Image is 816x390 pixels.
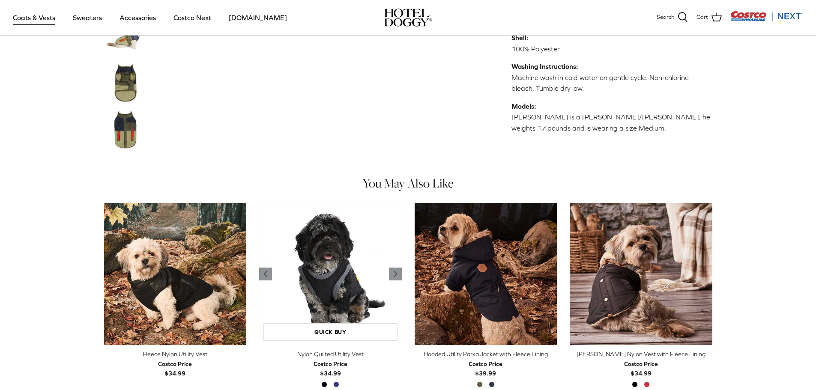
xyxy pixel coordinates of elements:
div: Hooded Utility Parka Jacket with Fleece Lining [415,349,557,359]
div: Costco Price [469,359,502,369]
a: Quick buy [263,323,398,341]
a: Search [657,12,688,23]
b: $34.99 [314,359,347,377]
strong: Models: [511,102,536,110]
span: Search [657,13,674,22]
img: hoteldoggycom [384,9,432,27]
a: hoteldoggy.com hoteldoggycom [384,9,432,27]
a: Previous [259,268,272,280]
a: Previous [389,268,402,280]
a: Nylon Quilted Utility Vest [259,203,402,345]
b: $34.99 [158,359,192,377]
a: Sweaters [65,3,110,32]
div: Fleece Nylon Utility Vest [104,349,247,359]
img: Costco Next [730,11,803,21]
p: [PERSON_NAME] is a [PERSON_NAME]/[PERSON_NAME], he weights 17 pounds and is wearing a size Medium. [511,101,712,134]
a: Cart [696,12,722,23]
b: $34.99 [624,359,658,377]
b: $39.99 [469,359,502,377]
a: Visit Costco Next [730,16,803,23]
h4: You May Also Like [104,177,712,190]
div: Costco Price [314,359,347,369]
p: Machine wash in cold water on gentle cycle. Non-chlorine bleach. Tumble dry low. [511,61,712,94]
a: Coats & Vests [5,3,63,32]
a: Accessories [112,3,164,32]
span: Cart [696,13,708,22]
a: Fleece Nylon Utility Vest Costco Price$34.99 [104,349,247,378]
div: Costco Price [624,359,658,369]
a: Thumbnail Link [104,61,147,104]
a: Melton Nylon Vest with Fleece Lining [570,203,712,345]
a: Costco Next [166,3,219,32]
div: Costco Price [158,359,192,369]
a: [PERSON_NAME] Nylon Vest with Fleece Lining Costco Price$34.99 [570,349,712,378]
a: Hooded Utility Parka Jacket with Fleece Lining Costco Price$39.99 [415,349,557,378]
div: Nylon Quilted Utility Vest [259,349,402,359]
div: [PERSON_NAME] Nylon Vest with Fleece Lining [570,349,712,359]
a: Thumbnail Link [104,108,147,151]
a: Hooded Utility Parka Jacket with Fleece Lining [415,203,557,345]
strong: Washing Instructions: [511,63,578,70]
p: 100% Polyester [511,33,712,54]
a: Nylon Quilted Utility Vest Costco Price$34.99 [259,349,402,378]
a: [DOMAIN_NAME] [221,3,295,32]
a: Fleece Nylon Utility Vest [104,203,247,345]
strong: Shell: [511,34,528,42]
